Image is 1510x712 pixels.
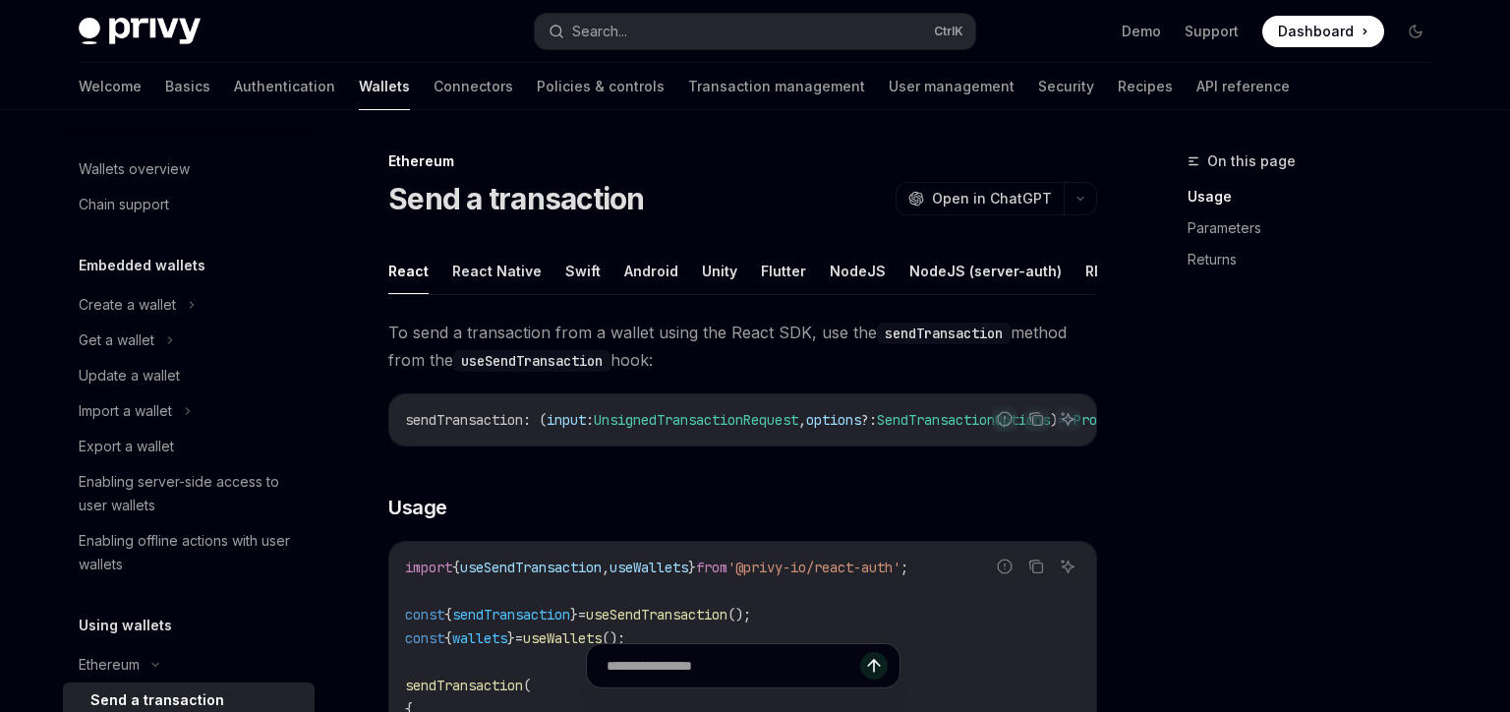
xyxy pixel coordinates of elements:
[992,554,1017,579] button: Report incorrect code
[607,644,860,687] input: Ask a question...
[896,182,1064,215] button: Open in ChatGPT
[79,328,154,352] div: Get a wallet
[452,606,570,623] span: sendTransaction
[1188,181,1447,212] a: Usage
[761,248,806,294] button: Flutter
[444,606,452,623] span: {
[79,399,172,423] div: Import a wallet
[547,411,586,429] span: input
[1050,411,1058,429] span: )
[1118,63,1173,110] a: Recipes
[405,629,444,647] span: const
[523,629,602,647] span: useWallets
[1262,16,1384,47] a: Dashboard
[388,181,645,216] h1: Send a transaction
[79,157,190,181] div: Wallets overview
[1023,406,1049,432] button: Copy the contents from the code block
[90,688,224,712] div: Send a transaction
[877,411,1050,429] span: SendTransactionOptions
[1185,22,1239,41] a: Support
[63,187,315,222] a: Chain support
[234,63,335,110] a: Authentication
[1207,149,1296,173] span: On this page
[452,629,507,647] span: wallets
[830,248,886,294] button: NodeJS
[63,523,315,582] a: Enabling offline actions with user wallets
[1055,406,1080,432] button: Ask AI
[63,429,315,464] a: Export a wallet
[537,63,665,110] a: Policies & controls
[602,629,625,647] span: ();
[452,248,542,294] button: React Native
[79,18,201,45] img: dark logo
[992,406,1017,432] button: Report incorrect code
[610,559,688,576] span: useWallets
[586,411,594,429] span: :
[900,559,908,576] span: ;
[405,411,523,429] span: sendTransaction
[602,559,610,576] span: ,
[696,559,727,576] span: from
[63,464,315,523] a: Enabling server-side access to user wallets
[405,606,444,623] span: const
[388,151,1097,171] div: Ethereum
[1055,554,1080,579] button: Ask AI
[507,629,515,647] span: }
[63,393,315,429] button: Import a wallet
[688,559,696,576] span: }
[63,287,315,323] button: Create a wallet
[1038,63,1094,110] a: Security
[934,24,963,39] span: Ctrl K
[861,411,877,429] span: ?:
[79,529,303,576] div: Enabling offline actions with user wallets
[79,193,169,216] div: Chain support
[578,606,586,623] span: =
[1196,63,1290,110] a: API reference
[523,411,547,429] span: : (
[624,248,678,294] button: Android
[434,63,513,110] a: Connectors
[727,606,751,623] span: ();
[388,248,429,294] button: React
[63,358,315,393] a: Update a wallet
[570,606,578,623] span: }
[63,647,315,682] button: Ethereum
[1085,248,1147,294] button: REST API
[806,411,861,429] span: options
[388,319,1097,374] span: To send a transaction from a wallet using the React SDK, use the method from the hook:
[586,606,727,623] span: useSendTransaction
[79,653,140,677] div: Ethereum
[388,494,447,521] span: Usage
[572,20,627,43] div: Search...
[860,652,888,680] button: Send message
[702,248,737,294] button: Unity
[1278,22,1354,41] span: Dashboard
[79,364,180,387] div: Update a wallet
[932,189,1052,208] span: Open in ChatGPT
[565,248,601,294] button: Swift
[688,63,865,110] a: Transaction management
[1400,16,1431,47] button: Toggle dark mode
[79,614,172,637] h5: Using wallets
[63,151,315,187] a: Wallets overview
[405,559,452,576] span: import
[594,411,798,429] span: UnsignedTransactionRequest
[877,323,1011,344] code: sendTransaction
[1023,554,1049,579] button: Copy the contents from the code block
[1188,244,1447,275] a: Returns
[79,254,205,277] h5: Embedded wallets
[727,559,900,576] span: '@privy-io/react-auth'
[909,248,1062,294] button: NodeJS (server-auth)
[63,323,315,358] button: Get a wallet
[889,63,1015,110] a: User management
[79,63,142,110] a: Welcome
[444,629,452,647] span: {
[1122,22,1161,41] a: Demo
[535,14,975,49] button: Search...CtrlK
[79,435,174,458] div: Export a wallet
[798,411,806,429] span: ,
[515,629,523,647] span: =
[79,293,176,317] div: Create a wallet
[453,350,610,372] code: useSendTransaction
[460,559,602,576] span: useSendTransaction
